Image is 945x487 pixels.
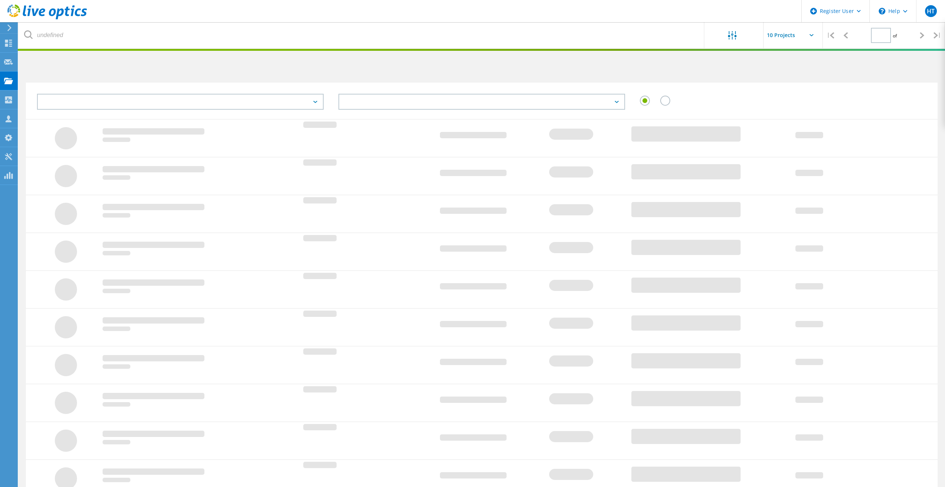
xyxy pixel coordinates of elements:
[930,22,945,49] div: |
[893,33,897,39] span: of
[19,22,705,48] input: undefined
[879,8,885,14] svg: \n
[823,22,838,49] div: |
[927,8,935,14] span: HT
[7,16,87,21] a: Live Optics Dashboard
